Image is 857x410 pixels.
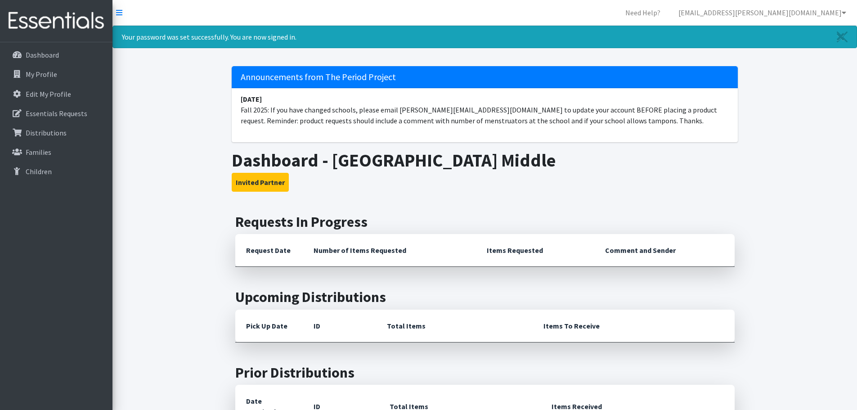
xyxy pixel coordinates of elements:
[476,234,594,267] th: Items Requested
[26,109,87,118] p: Essentials Requests
[112,26,857,48] div: Your password was set successfully. You are now signed in.
[235,213,735,230] h2: Requests In Progress
[241,95,262,104] strong: [DATE]
[828,26,857,48] a: Close
[671,4,853,22] a: [EMAIL_ADDRESS][PERSON_NAME][DOMAIN_NAME]
[235,364,735,381] h2: Prior Distributions
[232,88,738,131] li: Fall 2025: If you have changed schools, please email [PERSON_NAME][EMAIL_ADDRESS][DOMAIN_NAME] to...
[594,234,734,267] th: Comment and Sender
[232,173,289,192] button: Invited Partner
[26,148,51,157] p: Families
[232,149,738,171] h1: Dashboard - [GEOGRAPHIC_DATA] Middle
[26,70,57,79] p: My Profile
[618,4,668,22] a: Need Help?
[26,90,71,99] p: Edit My Profile
[4,6,109,36] img: HumanEssentials
[4,104,109,122] a: Essentials Requests
[303,310,376,342] th: ID
[26,50,59,59] p: Dashboard
[4,143,109,161] a: Families
[533,310,735,342] th: Items To Receive
[303,234,476,267] th: Number of Items Requested
[232,66,738,88] h5: Announcements from The Period Project
[235,310,303,342] th: Pick Up Date
[376,310,533,342] th: Total Items
[4,162,109,180] a: Children
[235,288,735,306] h2: Upcoming Distributions
[26,128,67,137] p: Distributions
[235,234,303,267] th: Request Date
[4,65,109,83] a: My Profile
[26,167,52,176] p: Children
[4,85,109,103] a: Edit My Profile
[4,46,109,64] a: Dashboard
[4,124,109,142] a: Distributions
